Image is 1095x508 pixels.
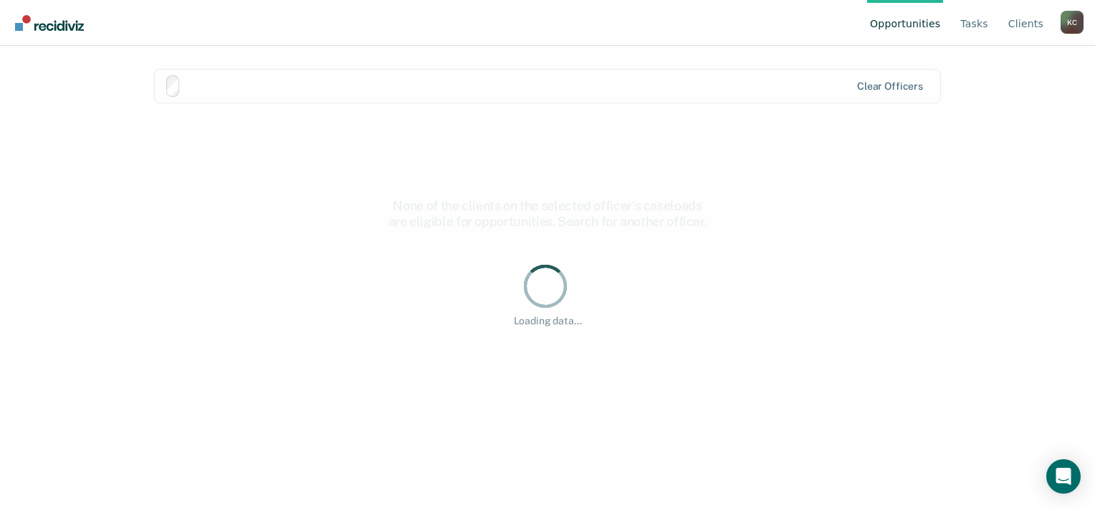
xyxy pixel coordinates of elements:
[15,15,84,31] img: Recidiviz
[1061,11,1084,34] div: K C
[1061,11,1084,34] button: Profile dropdown button
[514,315,582,327] div: Loading data...
[1046,459,1081,494] div: Open Intercom Messenger
[857,80,923,93] div: Clear officers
